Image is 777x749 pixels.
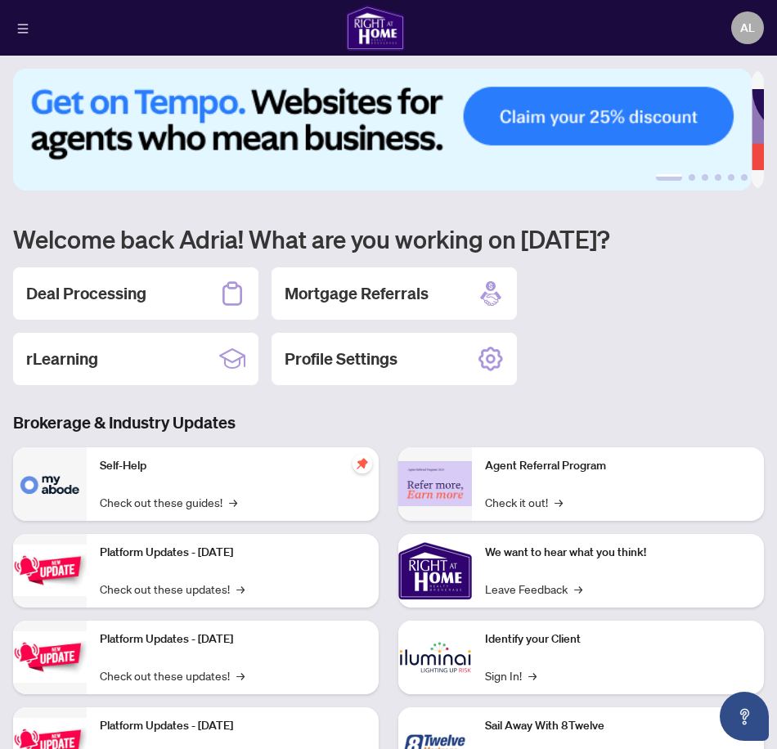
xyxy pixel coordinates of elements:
[13,545,87,596] img: Platform Updates - July 21, 2025
[100,666,245,684] a: Check out these updates!→
[26,282,146,305] h2: Deal Processing
[485,630,751,648] p: Identify your Client
[100,457,366,475] p: Self-Help
[741,174,748,181] button: 6
[740,19,755,37] span: AL
[346,5,405,51] img: logo
[398,621,472,694] img: Identify your Client
[236,580,245,598] span: →
[485,666,537,684] a: Sign In!→
[285,348,397,370] h2: Profile Settings
[720,692,769,741] button: Open asap
[100,630,366,648] p: Platform Updates - [DATE]
[13,69,752,191] img: Slide 0
[715,174,721,181] button: 4
[13,223,764,254] h1: Welcome back Adria! What are you working on [DATE]?
[656,174,682,181] button: 1
[555,493,563,511] span: →
[13,411,764,434] h3: Brokerage & Industry Updates
[100,544,366,562] p: Platform Updates - [DATE]
[485,580,582,598] a: Leave Feedback→
[26,348,98,370] h2: rLearning
[100,717,366,735] p: Platform Updates - [DATE]
[398,534,472,608] img: We want to hear what you think!
[353,454,372,473] span: pushpin
[485,544,751,562] p: We want to hear what you think!
[285,282,429,305] h2: Mortgage Referrals
[100,493,237,511] a: Check out these guides!→
[398,461,472,506] img: Agent Referral Program
[236,666,245,684] span: →
[702,174,708,181] button: 3
[689,174,695,181] button: 2
[17,23,29,34] span: menu
[13,447,87,521] img: Self-Help
[528,666,537,684] span: →
[100,580,245,598] a: Check out these updates!→
[13,631,87,683] img: Platform Updates - July 8, 2025
[485,717,751,735] p: Sail Away With 8Twelve
[485,457,751,475] p: Agent Referral Program
[728,174,734,181] button: 5
[574,580,582,598] span: →
[485,493,563,511] a: Check it out!→
[229,493,237,511] span: →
